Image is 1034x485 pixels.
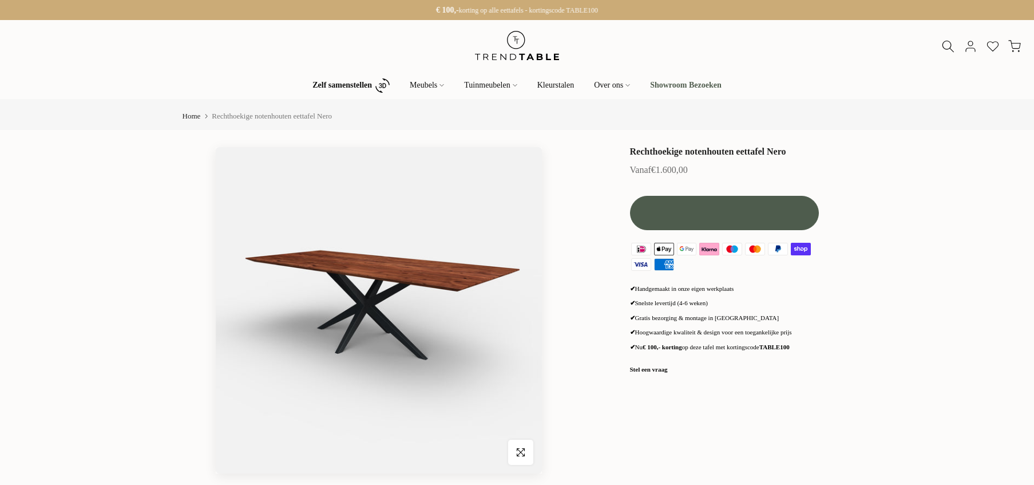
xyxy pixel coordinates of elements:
a: Kleurstalen [527,78,584,92]
p: Gratis bezorging & montage in [GEOGRAPHIC_DATA] [630,313,819,324]
a: Showroom Bezoeken [640,78,732,92]
span: Rechthoekige notenhouten eettafel Nero [212,112,332,120]
a: Home [183,112,201,120]
p: Nu op deze tafel met kortingscode [630,342,819,353]
img: american express [652,257,675,273]
img: paypal [766,242,789,257]
img: apple pay [652,242,675,257]
img: ideal [630,242,653,257]
p: korting op alle eettafels - kortingscode TABLE100 [14,3,1020,17]
strong: ✔ [630,285,635,292]
a: Tuinmeubelen [454,78,527,92]
a: Zelf samenstellen [303,76,400,96]
strong: ✔ [630,344,635,350]
b: Showroom Bezoeken [650,81,722,89]
b: Zelf samenstellen [312,81,372,89]
a: Meubels [400,78,454,92]
a: Over ons [584,78,640,92]
h1: Rechthoekige notenhouten eettafel Nero [630,147,819,156]
p: Snelste levertijd (4-6 weken) [630,298,819,309]
span: Vanaf [630,165,651,175]
img: maestro [721,242,744,257]
img: shopify pay [789,242,812,257]
p: Hoogwaardige kwaliteit & design voor een toegankelijke prijs [630,328,819,338]
strong: ✔ [630,329,635,336]
strong: ✔ [630,314,635,321]
strong: ✔ [630,299,635,306]
p: Handgemaakt in onze eigen werkplaats [630,284,819,294]
img: google pay [675,242,698,257]
strong: TABLE100 [759,344,790,350]
a: Stel een vraag [630,366,668,373]
img: visa [630,257,653,273]
img: trend-table [467,20,567,71]
strong: € 100,- [436,6,459,14]
strong: € 100,- korting [643,344,682,350]
div: €1.600,00 [630,162,688,179]
img: master [744,242,767,257]
img: klarna [698,242,721,257]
